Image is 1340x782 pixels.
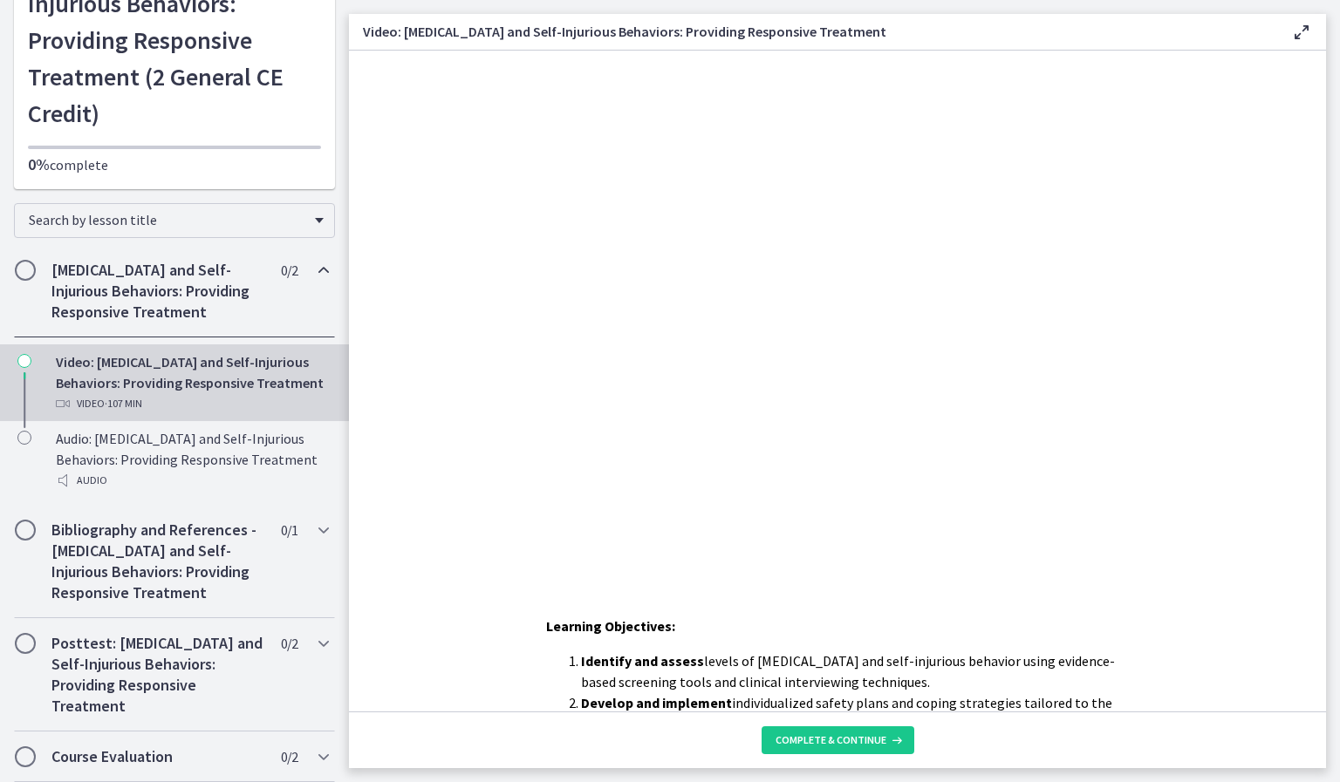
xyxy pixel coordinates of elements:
[51,520,264,603] h2: Bibliography and References - [MEDICAL_DATA] and Self-Injurious Behaviors: Providing Responsive T...
[776,733,886,747] span: Complete & continue
[546,617,675,635] span: Learning Objectives:
[29,211,306,228] span: Search by lesson title
[581,652,704,670] strong: Identify and assess
[28,154,321,175] p: complete
[14,203,335,238] div: Search by lesson title
[56,428,328,491] div: Audio: [MEDICAL_DATA] and Self-Injurious Behaviors: Providing Responsive Treatment
[51,746,264,767] h2: Course Evaluation
[281,520,297,541] span: 0 / 1
[51,633,264,717] h2: Posttest: [MEDICAL_DATA] and Self-Injurious Behaviors: Providing Responsive Treatment
[56,393,328,414] div: Video
[363,21,1263,42] h3: Video: [MEDICAL_DATA] and Self-Injurious Behaviors: Providing Responsive Treatment
[281,746,297,767] span: 0 / 2
[281,633,297,654] span: 0 / 2
[56,351,328,414] div: Video: [MEDICAL_DATA] and Self-Injurious Behaviors: Providing Responsive Treatment
[105,393,142,414] span: · 107 min
[581,694,732,711] strong: Develop and implement
[581,692,1129,734] li: individualized safety plans and coping strategies tailored to the unique needs of youth and their...
[51,260,264,323] h2: [MEDICAL_DATA] and Self-Injurious Behaviors: Providing Responsive Treatment
[762,726,914,754] button: Complete & continue
[581,650,1129,692] li: levels of [MEDICAL_DATA] and self-injurious behavior using evidence-based screening tools and cli...
[349,51,1326,575] iframe: Video Lesson
[281,260,297,281] span: 0 / 2
[56,470,328,491] div: Audio
[28,154,50,174] span: 0%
